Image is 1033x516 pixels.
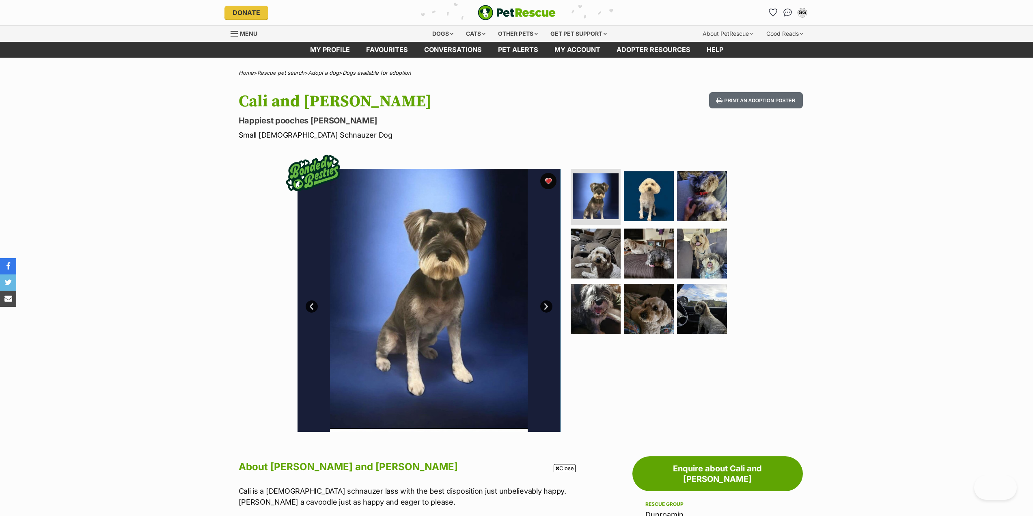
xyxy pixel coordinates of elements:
img: Photo of Cali And Theo [624,284,674,334]
a: Adopter resources [608,42,699,58]
a: Conversations [781,6,794,19]
div: Dogs [427,26,459,42]
a: Pet alerts [490,42,546,58]
a: Favourites [358,42,416,58]
img: Photo of Cali And Theo [677,229,727,279]
a: Favourites [767,6,780,19]
p: Cali is a [DEMOGRAPHIC_DATA] schnauzer lass with the best disposition just unbelievably happy. [P... [239,486,574,507]
a: Home [239,69,254,76]
img: Photo of Cali And Theo [573,173,619,219]
iframe: Help Scout Beacon - Open [974,475,1017,500]
img: Photo of Cali And Theo [560,169,823,432]
span: Close [554,464,576,472]
a: conversations [416,42,490,58]
h2: About [PERSON_NAME] and [PERSON_NAME] [239,458,574,476]
img: Photo of Cali And Theo [677,171,727,221]
a: Help [699,42,731,58]
span: Menu [240,30,257,37]
a: Menu [231,26,263,40]
div: Good Reads [761,26,809,42]
img: Photo of Cali And Theo [571,229,621,279]
a: Dogs available for adoption [343,69,411,76]
a: Donate [224,6,268,19]
button: My account [796,6,809,19]
button: Print an adoption poster [709,92,802,109]
a: Adopt a dog [308,69,339,76]
img: Photo of Cali And Theo [677,284,727,334]
iframe: Advertisement [369,475,664,512]
img: logo-e224e6f780fb5917bec1dbf3a21bbac754714ae5b6737aabdf751b685950b380.svg [478,5,556,20]
img: bonded besties [280,140,345,205]
a: PetRescue [478,5,556,20]
img: Photo of Cali And Theo [624,229,674,279]
p: Happiest pooches [PERSON_NAME] [239,115,582,126]
div: Rescue group [645,501,790,507]
a: Next [540,300,552,313]
img: chat-41dd97257d64d25036548639549fe6c8038ab92f7586957e7f3b1b290dea8141.svg [783,9,792,17]
a: Prev [306,300,318,313]
div: About PetRescue [697,26,759,42]
div: Get pet support [545,26,612,42]
div: GG [798,9,807,17]
img: Photo of Cali And Theo [298,169,561,432]
ul: Account quick links [767,6,809,19]
div: Cats [460,26,491,42]
button: favourite [540,173,556,189]
p: Small [DEMOGRAPHIC_DATA] Schnauzer Dog [239,130,582,140]
a: Enquire about Cali and [PERSON_NAME] [632,456,803,491]
div: Other pets [492,26,543,42]
a: My account [546,42,608,58]
img: Photo of Cali And Theo [624,171,674,221]
a: My profile [302,42,358,58]
a: Rescue pet search [257,69,304,76]
h1: Cali and [PERSON_NAME] [239,92,582,111]
div: > > > [218,70,815,76]
img: Photo of Cali And Theo [571,284,621,334]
